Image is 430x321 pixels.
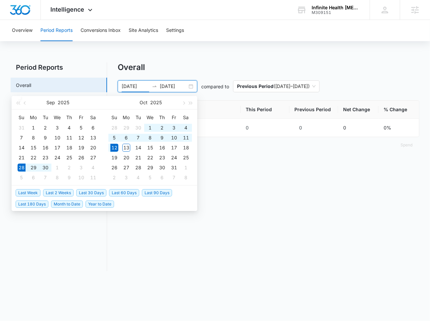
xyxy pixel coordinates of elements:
button: Period Reports [40,20,73,41]
span: to [152,84,157,89]
a: Organic & Content Marketing [16,96,80,103]
p: Previous Period [237,83,274,89]
div: 0 [246,124,284,131]
div: account name [312,5,360,10]
h1: Overall [118,62,145,72]
button: Settings [166,20,184,41]
input: End date [160,83,187,90]
input: Start date [122,83,149,90]
th: Previous Period [289,101,338,119]
a: Overall [16,82,31,89]
p: 0% [384,124,392,131]
span: Intelligence [51,6,85,13]
div: - [123,124,126,131]
button: Spend [394,137,419,153]
button: Site Analytics [129,20,158,41]
th: % Change [379,101,419,119]
button: Conversions Inbox [81,20,121,41]
th: Metric [118,101,240,119]
th: This Period [241,101,289,119]
p: compared to [201,83,229,90]
div: account id [312,10,360,15]
p: 0 [343,124,346,131]
div: 0 [295,124,333,131]
span: ( [DATE] – [DATE] ) [237,81,316,92]
th: Net Change [338,101,379,119]
button: Overview [12,20,32,41]
a: Ads [16,111,25,118]
a: Social [16,125,29,132]
span: swap-right [152,84,157,89]
h2: Period Reports [11,62,107,72]
a: Direct & Other Channels [16,140,68,147]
